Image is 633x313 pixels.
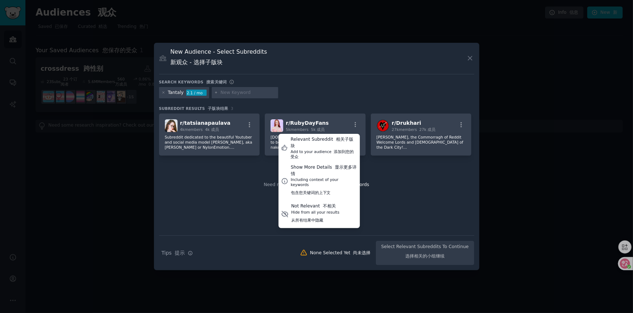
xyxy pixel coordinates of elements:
[205,127,219,132] font: 4k 成员
[159,161,474,179] div: No more results for now
[291,136,357,149] div: Relevant Subreddit
[291,164,357,177] div: Show More Details
[392,127,436,132] span: 27k members
[208,106,228,111] font: 子版块结果
[291,218,323,222] font: 从所有结果中隐藏
[291,137,353,148] font: 相关子版块
[291,203,340,210] div: Not Relevant
[170,59,223,66] font: 新观众 - 选择子版块
[159,106,228,111] span: Subreddit Results
[165,135,254,150] p: Subreddit dedicated to the beautiful Youtuber and social media model [PERSON_NAME], aka [PERSON_N...
[231,106,234,111] span: 3
[159,179,474,200] div: Need more communities?
[311,127,325,132] font: 5k 成员
[377,119,389,132] img: Drukhari
[271,119,283,132] img: RubyDayFans
[159,247,195,259] button: Tips 提示
[291,190,331,195] font: 包含您关键词的上下文
[323,203,336,209] font: 不相关
[291,165,357,176] font: 显示更多详情
[220,90,276,96] input: New Keyword
[271,135,360,150] p: [DOMAIN_NAME][URL] <-- Just a girl who likes to be healthy & happy... sometimes cooking naked, ba...
[419,127,436,132] font: 27k 成员
[353,250,371,255] font: 尚未选择
[286,120,329,126] span: r/ RubyDayFans
[180,127,219,132] span: 4k members
[175,250,185,256] font: 提示
[392,120,421,126] span: r/ Drukhari
[286,127,325,132] span: 5k members
[186,90,207,96] div: 2.1 / mo
[291,210,340,226] div: Hide from all your results
[291,149,357,159] div: Add to your audience
[168,90,184,96] div: Tantaly
[159,79,227,85] h3: Search keywords
[206,80,227,84] font: 搜索关键词
[310,250,371,256] div: None Selected Yet
[165,119,178,132] img: tatsianapaulava
[170,48,267,69] h3: New Audience - Select Subreddits
[291,177,357,198] div: Including context of your keywords
[180,120,231,126] span: r/ tatsianapaulava
[377,135,466,150] p: [PERSON_NAME], the Commorragh of Reddit Welcome Lords and [DEMOGRAPHIC_DATA] of the Dark City!
[162,249,185,257] span: Tips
